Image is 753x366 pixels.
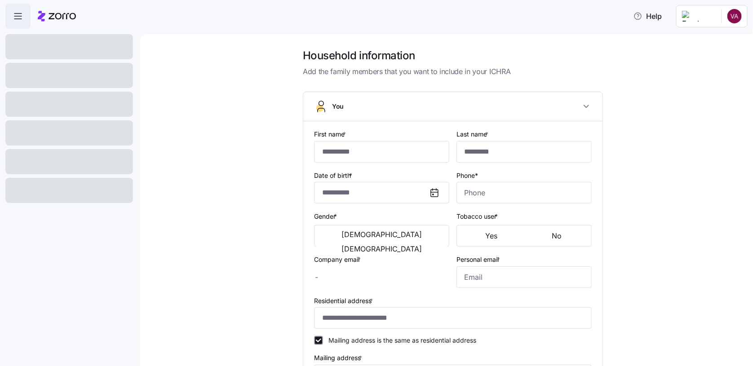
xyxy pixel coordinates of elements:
label: Date of birth [314,171,354,181]
label: Residential address [314,296,375,306]
input: Phone [456,182,592,203]
label: Company email [314,255,363,265]
span: Help [633,11,662,22]
span: Add the family members that you want to include in your ICHRA [303,66,603,77]
span: [DEMOGRAPHIC_DATA] [341,231,422,238]
button: Help [626,7,669,25]
label: Mailing address is the same as residential address [323,336,476,345]
label: Mailing address [314,353,364,363]
label: First name [314,129,348,139]
span: You [332,102,344,111]
button: You [303,92,602,121]
label: Tobacco user [456,212,500,221]
label: Phone* [456,171,478,181]
label: Gender [314,212,339,221]
img: 6ae4a8c791105c2698f3113eb1fedcf7 [727,9,742,23]
img: Employer logo [682,11,714,22]
h1: Household information [303,49,603,62]
label: Personal email [456,255,502,265]
span: [DEMOGRAPHIC_DATA] [341,245,422,252]
span: Yes [485,232,497,239]
input: Email [456,266,592,288]
label: Last name [456,129,490,139]
span: No [552,232,562,239]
